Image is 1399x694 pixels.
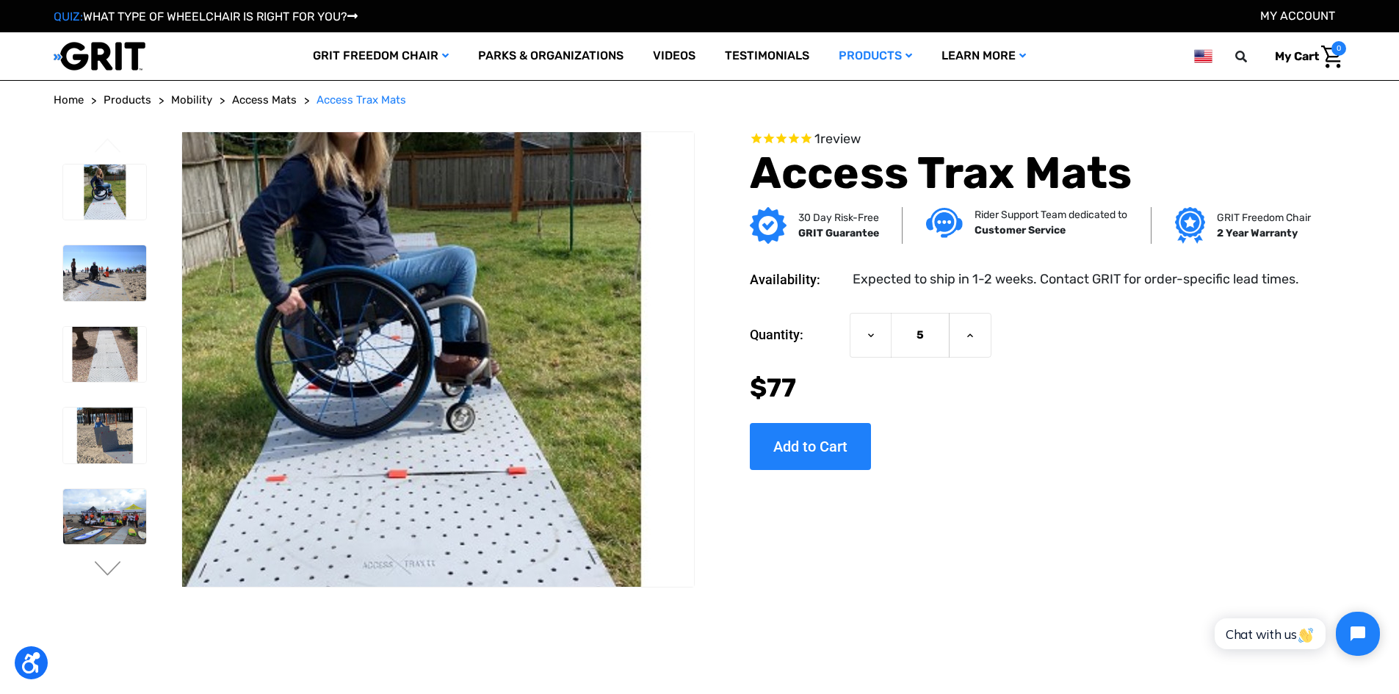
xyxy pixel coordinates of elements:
img: Access Trax Mats [63,489,146,545]
span: QUIZ: [54,10,83,24]
img: us.png [1194,47,1212,65]
p: GRIT Freedom Chair [1217,210,1311,225]
span: 1 reviews [814,131,861,147]
img: Access Trax Mats [63,408,146,463]
a: QUIZ:WHAT TYPE OF WHEELCHAIR IS RIGHT FOR YOU? [54,10,358,24]
img: Access Trax Mats [63,165,146,220]
span: Rated 5.0 out of 5 stars 1 reviews [750,131,1306,148]
a: Access Mats [232,92,297,109]
p: 30 Day Risk-Free [798,210,879,225]
button: Go to slide 6 of 6 [93,138,123,156]
img: Customer service [926,208,963,238]
a: Testimonials [710,32,824,80]
a: Home [54,92,84,109]
iframe: Tidio Chat [1199,599,1392,668]
strong: GRIT Guarantee [798,227,879,239]
img: Access Trax Mats [63,245,146,301]
dd: Expected to ship in 1-2 weeks. Contact GRIT for order-specific lead times. [853,270,1299,289]
span: Mobility [171,93,212,106]
span: Products [104,93,151,106]
a: GRIT Freedom Chair [298,32,463,80]
input: Search [1242,41,1264,72]
a: Parks & Organizations [463,32,638,80]
span: $77 [750,372,796,403]
a: Videos [638,32,710,80]
label: Quantity: [750,313,842,357]
a: Cart with 0 items [1264,41,1346,72]
img: GRIT Guarantee [750,207,787,244]
span: review [820,131,861,147]
button: Go to slide 2 of 6 [93,561,123,579]
a: Products [824,32,927,80]
a: Learn More [927,32,1041,80]
span: 0 [1331,41,1346,56]
nav: Breadcrumb [54,92,1346,109]
a: Account [1260,9,1335,23]
h1: Access Trax Mats [750,147,1306,200]
img: Cart [1321,46,1342,68]
input: Add to Cart [750,423,871,470]
a: Access Trax Mats [317,92,406,109]
p: Rider Support Team dedicated to [975,207,1127,223]
img: Access Trax Mats [63,327,146,383]
strong: 2 Year Warranty [1217,227,1298,239]
span: Access Mats [232,93,297,106]
span: My Cart [1275,49,1319,63]
a: Mobility [171,92,212,109]
img: Grit freedom [1175,207,1205,244]
span: Home [54,93,84,106]
img: GRIT All-Terrain Wheelchair and Mobility Equipment [54,41,145,71]
span: Access Trax Mats [317,93,406,106]
a: Products [104,92,151,109]
strong: Customer Service [975,224,1066,236]
dt: Availability: [750,270,842,289]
